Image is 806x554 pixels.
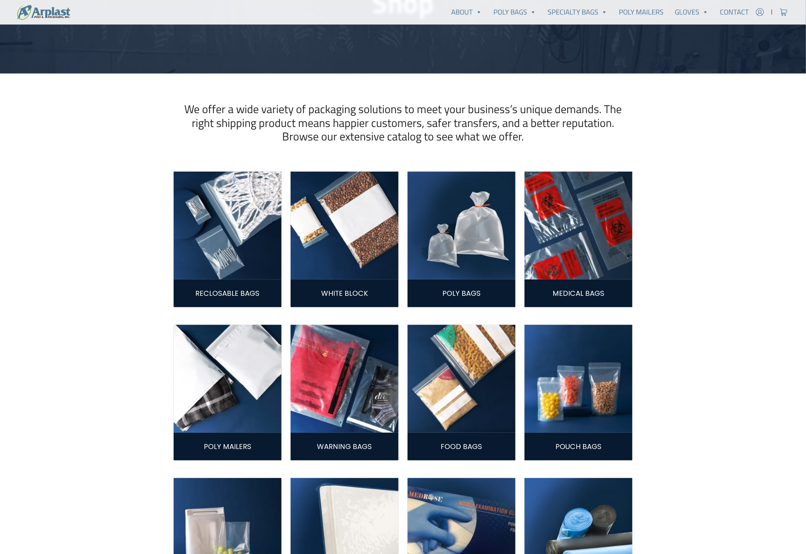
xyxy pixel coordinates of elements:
[441,442,482,451] a: Food Bags
[669,5,714,19] a: Gloves
[17,5,70,20] img: logo
[553,288,604,298] a: Medical Bags
[613,5,669,19] a: Poly Mailers
[317,442,372,451] a: Warning Bags
[771,8,773,16] span: |
[555,442,601,451] a: Pouch Bags
[173,102,633,143] h2: We offer a wide variety of packaging solutions to meet your business’s unique demands. The right ...
[542,5,613,19] a: Specialty Bags
[321,288,368,298] a: White Block
[196,288,260,298] a: Reclosable Bags
[488,5,542,19] a: Poly Bags
[204,442,251,451] a: Poly Mailers
[442,288,481,298] a: Poly Bags
[446,5,488,19] a: About
[714,5,755,19] a: Contact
